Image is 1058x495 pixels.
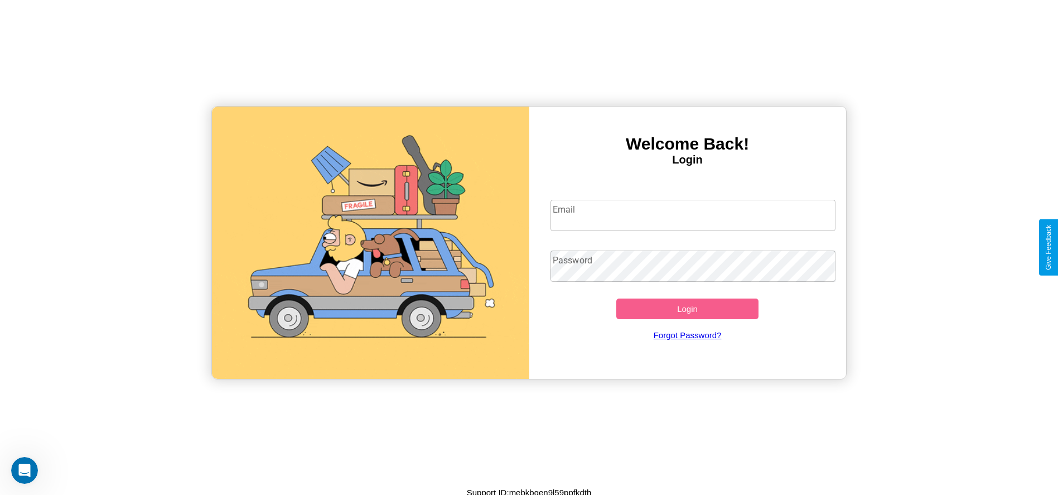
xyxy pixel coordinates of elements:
[212,107,529,379] img: gif
[529,153,846,166] h4: Login
[616,299,759,319] button: Login
[529,134,846,153] h3: Welcome Back!
[1045,225,1052,270] div: Give Feedback
[545,319,830,351] a: Forgot Password?
[11,457,38,484] iframe: Intercom live chat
